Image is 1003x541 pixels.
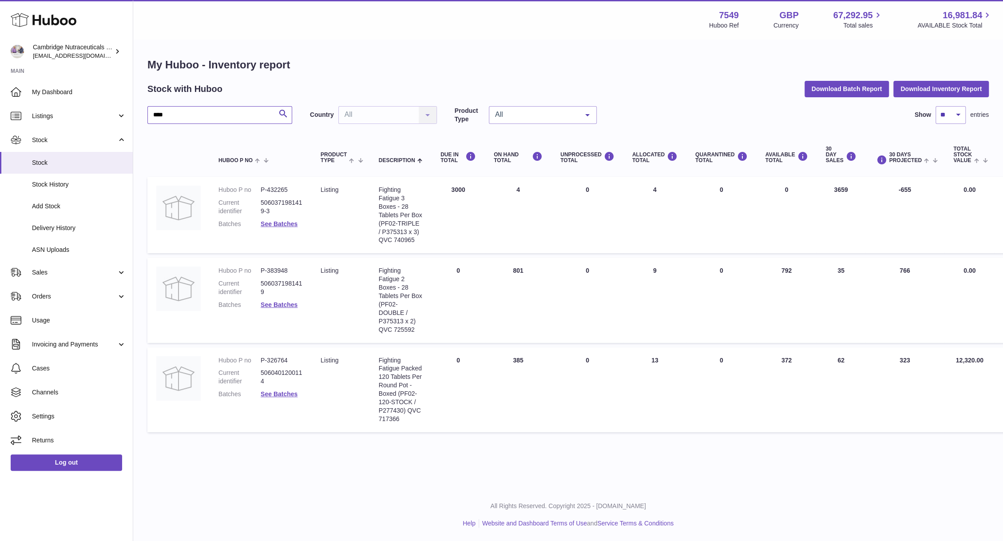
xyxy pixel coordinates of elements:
div: ON HAND Total [494,151,543,163]
span: 0.00 [963,267,975,274]
span: Settings [32,412,126,421]
img: product image [156,267,201,311]
div: DUE IN TOTAL [440,151,476,163]
h1: My Huboo - Inventory report [147,58,989,72]
dt: Huboo P no [218,267,261,275]
td: 385 [485,347,551,432]
span: AVAILABLE Stock Total [917,21,992,30]
span: Stock [32,136,117,144]
span: Total stock value [953,146,972,164]
dt: Batches [218,220,261,228]
img: product image [156,356,201,401]
span: 12,320.00 [956,357,983,364]
label: Country [310,111,334,119]
td: 62 [817,347,865,432]
a: See Batches [261,301,297,308]
td: 0 [432,347,485,432]
a: See Batches [261,220,297,227]
span: Usage [32,316,126,325]
strong: GBP [779,9,798,21]
span: listing [321,186,338,193]
span: Channels [32,388,126,397]
td: 35 [817,258,865,342]
div: QUARANTINED Total [695,151,748,163]
span: listing [321,267,338,274]
dt: Current identifier [218,369,261,386]
td: 323 [865,347,944,432]
span: 0.00 [963,186,975,193]
a: Log out [11,454,122,470]
h2: Stock with Huboo [147,83,222,95]
td: 0 [757,177,817,253]
dt: Batches [218,301,261,309]
span: ASN Uploads [32,246,126,254]
div: 30 DAY SALES [825,146,856,164]
button: Download Batch Report [805,81,889,97]
span: 0 [720,186,723,193]
div: AVAILABLE Total [765,151,808,163]
span: Total sales [843,21,883,30]
dd: P-432265 [261,186,303,194]
td: 0 [432,258,485,342]
span: [EMAIL_ADDRESS][DOMAIN_NAME] [33,52,131,59]
div: Huboo Ref [709,21,739,30]
a: 67,292.95 Total sales [833,9,883,30]
div: ALLOCATED Total [632,151,678,163]
a: Help [463,520,476,527]
p: All Rights Reserved. Copyright 2025 - [DOMAIN_NAME] [140,502,996,510]
td: 4 [485,177,551,253]
span: Orders [32,292,117,301]
td: 766 [865,258,944,342]
span: entries [970,111,989,119]
span: 0 [720,357,723,364]
span: Invoicing and Payments [32,340,117,349]
td: 0 [551,347,623,432]
div: Fighting Fatigue 2 Boxes - 28 Tablets Per Box (PF02-DOUBLE / P375313 x 2) QVC 725592 [379,267,423,334]
dd: P-383948 [261,267,303,275]
td: 0 [551,177,623,253]
span: Sales [32,268,117,277]
dt: Current identifier [218,279,261,296]
a: Website and Dashboard Terms of Use [482,520,587,527]
span: Cases [32,364,126,373]
div: Cambridge Nutraceuticals Ltd [33,43,113,60]
dt: Huboo P no [218,186,261,194]
span: 0 [720,267,723,274]
dt: Current identifier [218,199,261,215]
a: 16,981.84 AVAILABLE Stock Total [917,9,992,30]
label: Product Type [455,107,484,123]
td: 0 [551,258,623,342]
span: Huboo P no [218,158,253,163]
a: Service Terms & Conditions [597,520,674,527]
span: Listings [32,112,117,120]
div: Fighting Fatigue 3 Boxes - 28 Tablets Per Box (PF02-TRIPLE / P375313 x 3) QVC 740965 [379,186,423,244]
span: 30 DAYS PROJECTED [889,152,921,163]
td: 372 [757,347,817,432]
span: Stock [32,159,126,167]
dd: P-326764 [261,356,303,365]
span: Product Type [321,152,347,163]
span: Add Stock [32,202,126,211]
td: 13 [623,347,686,432]
td: 3659 [817,177,865,253]
li: and [479,519,674,528]
button: Download Inventory Report [893,81,989,97]
dt: Batches [218,390,261,398]
dt: Huboo P no [218,356,261,365]
span: Delivery History [32,224,126,232]
td: 792 [757,258,817,342]
td: 4 [623,177,686,253]
span: Stock History [32,180,126,189]
div: Currency [773,21,799,30]
label: Show [915,111,931,119]
dd: 5060401200114 [261,369,303,386]
strong: 7549 [719,9,739,21]
span: My Dashboard [32,88,126,96]
span: Returns [32,436,126,445]
span: All [493,110,579,119]
span: 67,292.95 [833,9,872,21]
td: 9 [623,258,686,342]
div: Fighting Fatigue Packed 120 Tablets Per Round Pot - Boxed (PF02-120-STOCK / P277430) QVC 717366 [379,356,423,423]
span: listing [321,357,338,364]
div: UNPROCESSED Total [560,151,614,163]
